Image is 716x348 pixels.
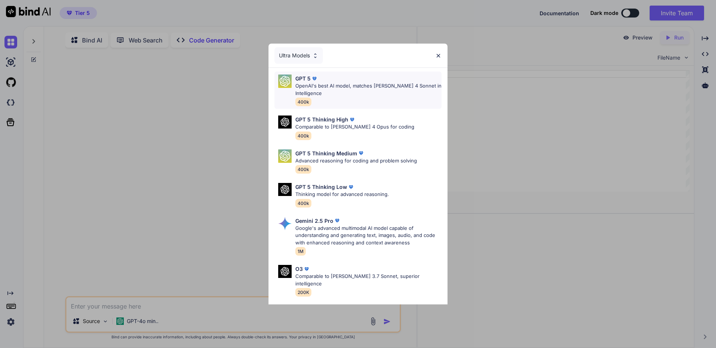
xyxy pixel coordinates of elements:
img: premium [347,183,355,191]
p: Comparable to [PERSON_NAME] 4 Opus for coding [295,123,414,131]
p: GPT 5 Thinking High [295,116,348,123]
img: premium [348,116,356,123]
span: 200K [295,288,311,297]
p: OpenAI's best AI model, matches [PERSON_NAME] 4 Sonnet in Intelligence [295,82,442,97]
img: premium [311,75,318,82]
p: O3 [295,265,303,273]
img: premium [357,149,365,157]
div: Ultra Models [274,47,323,64]
img: close [435,53,442,59]
p: Comparable to [PERSON_NAME] 3.7 Sonnet, superior intelligence [295,273,442,287]
span: 400k [295,165,311,174]
span: 400k [295,132,311,140]
img: Pick Models [312,53,318,59]
p: Thinking model for advanced reasoning. [295,191,389,198]
img: premium [303,265,310,273]
p: GPT 5 [295,75,311,82]
span: 400k [295,98,311,106]
p: Google's advanced multimodal AI model capable of understanding and generating text, images, audio... [295,225,442,247]
img: Pick Models [278,75,292,88]
img: premium [333,217,341,224]
img: Pick Models [278,149,292,163]
span: 400k [295,199,311,208]
img: Pick Models [278,217,292,230]
img: Pick Models [278,265,292,278]
img: Pick Models [278,116,292,129]
p: GPT 5 Thinking Medium [295,149,357,157]
img: Pick Models [278,183,292,196]
p: Gemini 2.5 Pro [295,217,333,225]
p: Advanced reasoning for coding and problem solving [295,157,417,165]
span: 1M [295,247,306,256]
p: GPT 5 Thinking Low [295,183,347,191]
